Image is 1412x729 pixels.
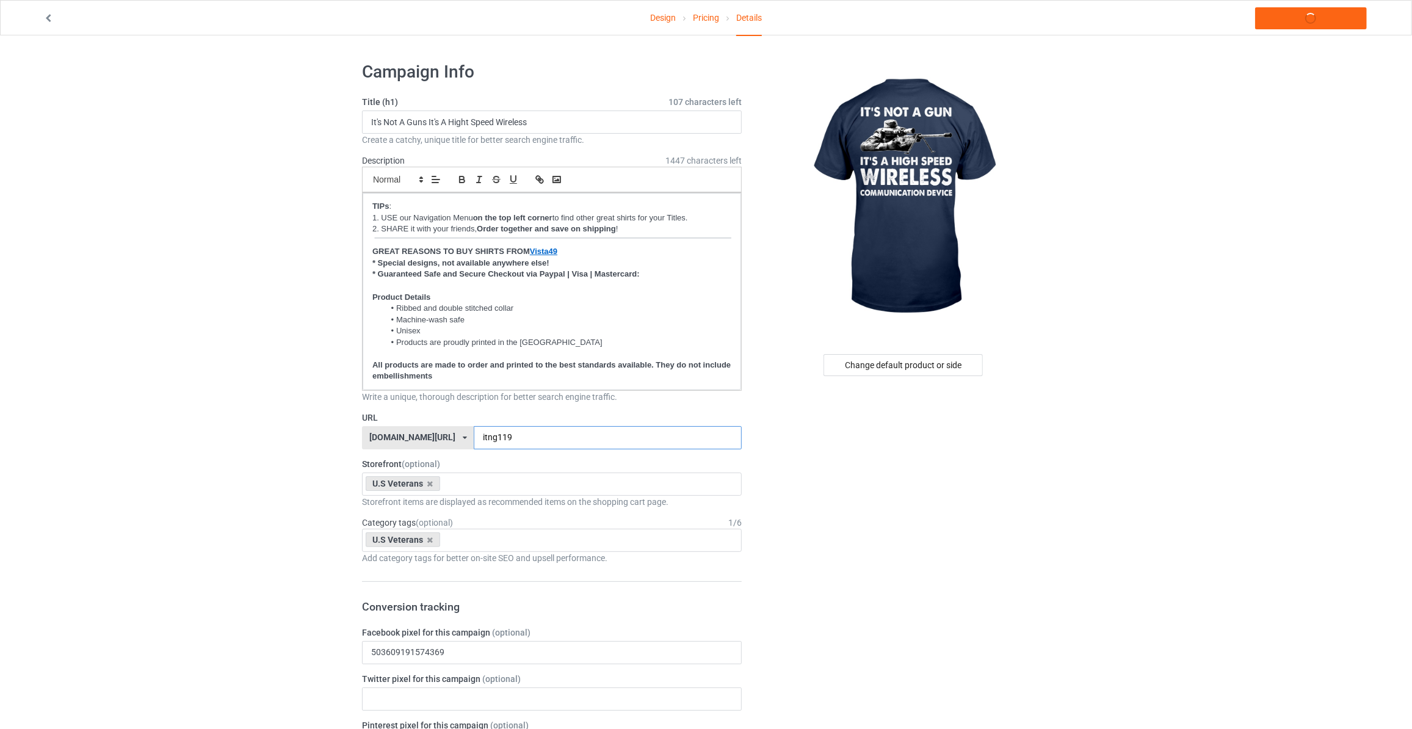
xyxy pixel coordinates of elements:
[372,360,733,381] strong: All products are made to order and printed to the best standards available. They do not include e...
[362,626,742,639] label: Facebook pixel for this campaign
[362,134,742,146] div: Create a catchy, unique title for better search engine traffic.
[362,600,742,614] h3: Conversion tracking
[530,247,557,256] a: Vista49
[362,673,742,685] label: Twitter pixel for this campaign
[824,354,983,376] div: Change default product or side
[372,212,731,224] p: 1. USE our Navigation Menu to find other great shirts for your Titles.
[372,292,430,302] strong: Product Details
[492,628,530,637] span: (optional)
[369,433,455,441] div: [DOMAIN_NAME][URL]
[728,517,742,529] div: 1 / 6
[668,96,742,108] span: 107 characters left
[372,201,389,211] strong: TIPs
[1255,7,1367,29] a: Launch campaign
[362,156,405,165] label: Description
[362,412,742,424] label: URL
[362,61,742,83] h1: Campaign Info
[372,269,640,278] strong: * Guaranteed Safe and Secure Checkout via Paypal | Visa | Mastercard:
[650,1,676,35] a: Design
[385,314,731,325] li: Machine-wash safe
[665,154,742,167] span: 1447 characters left
[362,552,742,564] div: Add category tags for better on-site SEO and upsell performance.
[736,1,762,36] div: Details
[477,224,616,233] strong: Order together and save on shipping
[362,496,742,508] div: Storefront items are displayed as recommended items on the shopping cart page.
[372,236,731,243] img: Screenshot_at_Jul_03_11-49-29.png
[372,258,549,267] strong: * Special designs, not available anywhere else!
[693,1,719,35] a: Pricing
[362,458,742,470] label: Storefront
[372,223,731,235] p: 2. SHARE it with your friends, !
[366,476,440,491] div: U.S Veterans
[385,337,731,348] li: Products are proudly printed in the [GEOGRAPHIC_DATA]
[362,391,742,403] div: Write a unique, thorough description for better search engine traffic.
[366,532,440,547] div: U.S Veterans
[372,247,530,256] strong: GREAT REASONS TO BUY SHIRTS FROM
[372,201,731,212] p: :
[473,213,552,222] strong: on the top left corner
[362,96,742,108] label: Title (h1)
[362,517,453,529] label: Category tags
[482,674,521,684] span: (optional)
[385,303,731,314] li: Ribbed and double stitched collar
[385,325,731,336] li: Unisex
[402,459,440,469] span: (optional)
[416,518,453,528] span: (optional)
